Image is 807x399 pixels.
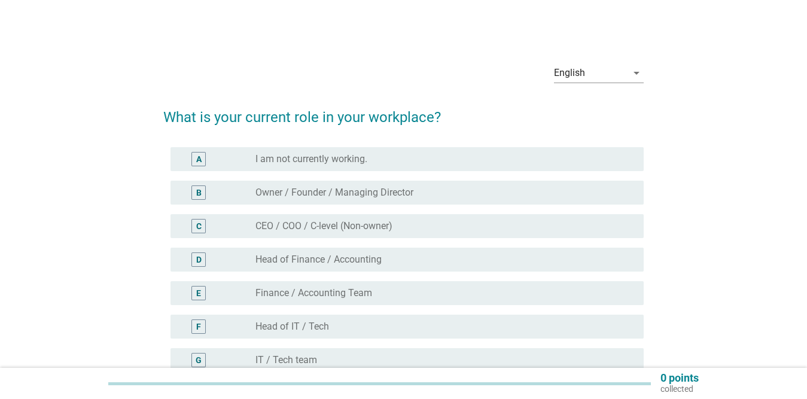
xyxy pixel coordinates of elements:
div: D [196,254,202,266]
div: B [196,187,202,199]
p: collected [660,383,699,394]
label: IT / Tech team [255,354,317,366]
p: 0 points [660,373,699,383]
label: CEO / COO / C-level (Non-owner) [255,220,392,232]
label: I am not currently working. [255,153,367,165]
label: Finance / Accounting Team [255,287,372,299]
label: Owner / Founder / Managing Director [255,187,413,199]
div: C [196,220,202,233]
i: arrow_drop_down [629,66,644,80]
div: A [196,153,202,166]
div: English [554,68,585,78]
h2: What is your current role in your workplace? [163,95,644,128]
div: E [196,287,201,300]
div: G [196,354,202,367]
label: Head of IT / Tech [255,321,329,333]
label: Head of Finance / Accounting [255,254,382,266]
div: F [196,321,201,333]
